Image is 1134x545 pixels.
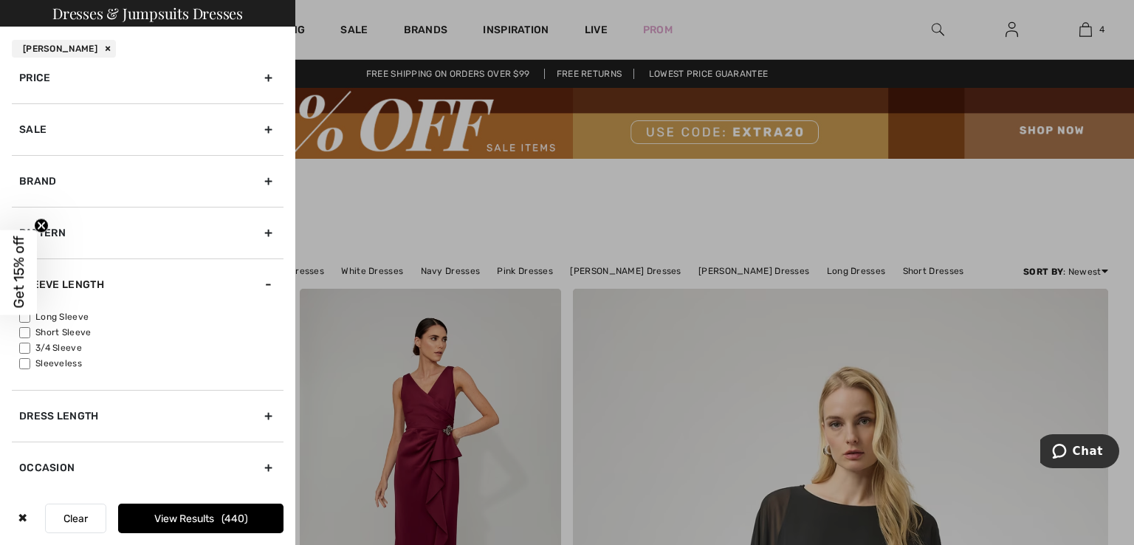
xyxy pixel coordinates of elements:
input: Sleeveless [19,358,30,369]
div: Occasion [12,442,283,493]
label: Short Sleeve [19,326,283,339]
iframe: Opens a widget where you can chat to one of our agents [1040,434,1119,471]
span: 440 [221,513,248,525]
input: Short Sleeve [19,327,30,338]
div: Price [12,52,283,103]
div: Brand [12,155,283,207]
div: Pattern [12,207,283,258]
label: Sleeveless [19,357,283,370]
div: Sleeve length [12,258,283,310]
div: [PERSON_NAME] [12,40,116,58]
div: Sale [12,103,283,155]
label: 3/4 Sleeve [19,341,283,354]
label: Long Sleeve [19,310,283,323]
button: View Results440 [118,504,283,533]
div: ✖ [12,504,33,533]
input: 3/4 Sleeve [19,343,30,354]
button: Clear [45,504,106,533]
div: Dress Length [12,390,283,442]
span: Get 15% off [10,236,27,309]
input: Long Sleeve [19,312,30,323]
button: Close teaser [34,219,49,233]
